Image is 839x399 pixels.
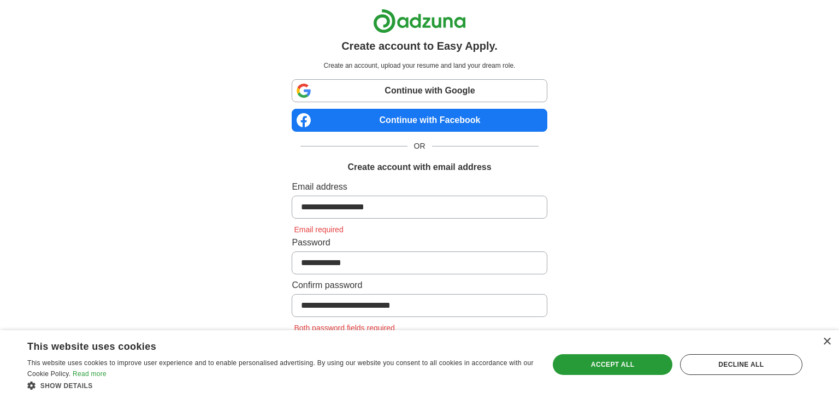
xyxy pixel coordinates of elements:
[40,382,93,390] span: Show details
[292,109,547,132] a: Continue with Facebook
[373,9,466,33] img: Adzuna logo
[292,236,547,249] label: Password
[27,359,534,378] span: This website uses cookies to improve user experience and to enable personalised advertising. By u...
[27,380,534,391] div: Show details
[553,354,672,375] div: Accept all
[680,354,802,375] div: Decline all
[294,61,545,71] p: Create an account, upload your resume and land your dream role.
[347,161,491,174] h1: Create account with email address
[341,38,498,54] h1: Create account to Easy Apply.
[292,225,345,234] span: Email required
[407,140,432,152] span: OR
[73,370,107,378] a: Read more, opens a new window
[292,324,397,332] span: Both password fields required
[292,279,547,292] label: Confirm password
[27,337,506,353] div: This website uses cookies
[292,79,547,102] a: Continue with Google
[292,180,547,193] label: Email address
[823,338,831,346] div: Close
